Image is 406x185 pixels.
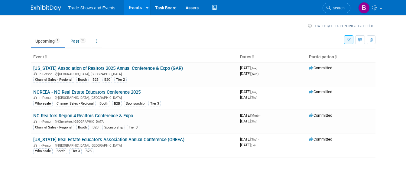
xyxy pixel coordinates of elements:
img: Barbara Wilkinson [358,2,370,14]
img: In-Person Event [34,96,37,99]
a: NC Realtors Region 4 Realtors Conference & Expo [33,113,133,118]
th: Participation [307,52,375,62]
span: 4 [55,38,60,43]
span: [DATE] [240,66,259,70]
img: ExhibitDay [31,5,61,11]
div: B2B [91,125,100,130]
span: Committed [309,89,332,94]
span: - [258,89,259,94]
div: [GEOGRAPHIC_DATA], [GEOGRAPHIC_DATA] [33,71,235,76]
span: In-Person [39,96,54,100]
a: Upcoming4 [31,35,65,47]
a: Sort by Start Date [251,54,254,59]
span: (Wed) [251,72,258,76]
a: Search [323,3,350,13]
div: Channel Sales - Regional [33,77,74,83]
div: Tier 2 [114,77,127,83]
div: Tier 3 [69,148,82,154]
div: [GEOGRAPHIC_DATA], [GEOGRAPHIC_DATA] [33,95,235,100]
div: Booth [55,148,67,154]
span: (Thu) [251,96,257,99]
img: In-Person Event [34,120,37,123]
a: [US_STATE] Association of Realtors 2025 Annual Conference & Expo (GAR) [33,66,183,71]
a: NCREEA - NC Real Estate Educators Conference 2025 [33,89,141,95]
span: - [259,113,260,118]
span: In-Person [39,72,54,76]
div: B2B [84,148,93,154]
div: Cherokee, [GEOGRAPHIC_DATA] [33,119,235,124]
div: [GEOGRAPHIC_DATA], [GEOGRAPHIC_DATA] [33,143,235,148]
span: Committed [309,137,332,141]
th: Event [31,52,238,62]
div: Tier 3 [148,101,161,106]
span: 10 [80,38,86,43]
div: Wholesale [33,148,53,154]
div: Channel Sales - Regional [33,125,74,130]
span: Trade Shows and Events [68,5,115,10]
span: Committed [309,113,332,118]
span: In-Person [39,144,54,148]
span: (Thu) [251,120,257,123]
a: [US_STATE] Real Estate Educator's Association Annual Conference (GREEA) [33,137,184,142]
div: Booth [98,101,110,106]
span: (Tue) [251,67,257,70]
div: B2B [112,101,122,106]
span: [DATE] [240,71,258,76]
span: Committed [309,66,332,70]
span: (Mon) [251,114,258,117]
a: How to sync to an external calendar... [308,24,375,28]
span: [DATE] [240,137,259,141]
div: B2B [91,77,100,83]
span: [DATE] [240,119,257,123]
span: (Fri) [251,144,255,147]
img: In-Person Event [34,72,37,75]
span: (Tue) [251,90,257,94]
th: Dates [238,52,307,62]
span: - [258,137,259,141]
div: B2C [102,77,112,83]
a: Sort by Event Name [44,54,47,59]
span: Search [331,6,345,10]
div: Booth [76,125,89,130]
img: In-Person Event [34,144,37,147]
div: Booth [76,77,89,83]
div: Sponsorship [124,101,146,106]
span: [DATE] [240,143,255,147]
span: - [258,66,259,70]
div: Sponsorship [102,125,125,130]
span: In-Person [39,120,54,124]
span: [DATE] [240,113,260,118]
span: [DATE] [240,89,259,94]
a: Sort by Participation Type [334,54,337,59]
a: Past10 [66,35,91,47]
span: (Thu) [251,138,257,141]
div: Wholesale [33,101,53,106]
div: Tier 3 [127,125,139,130]
span: [DATE] [240,95,257,99]
div: Channel Sales - Regional [55,101,96,106]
